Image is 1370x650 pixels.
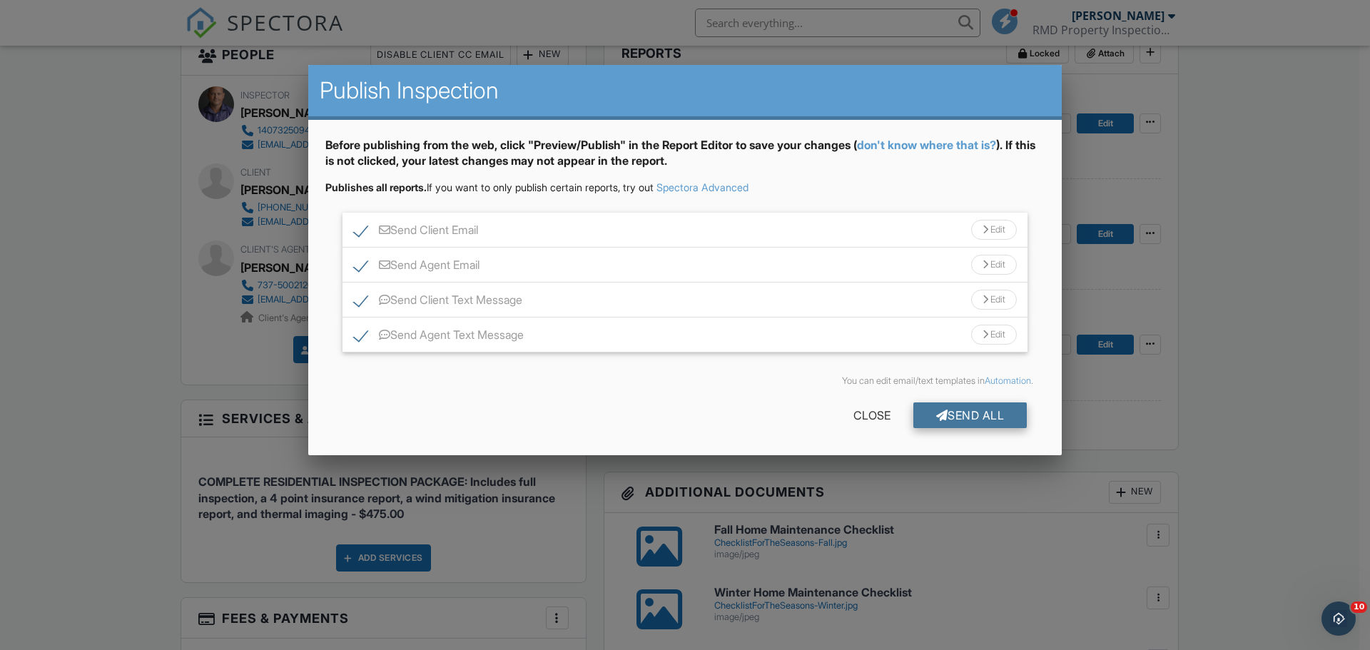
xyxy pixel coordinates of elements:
[337,375,1033,387] div: You can edit email/text templates in .
[354,223,478,241] label: Send Client Email
[354,328,524,346] label: Send Agent Text Message
[1321,601,1356,636] iframe: Intercom live chat
[325,181,654,193] span: If you want to only publish certain reports, try out
[325,137,1045,181] div: Before publishing from the web, click "Preview/Publish" in the Report Editor to save your changes...
[1351,601,1367,613] span: 10
[971,290,1017,310] div: Edit
[985,375,1031,386] a: Automation
[656,181,749,193] a: Spectora Advanced
[971,255,1017,275] div: Edit
[354,258,479,276] label: Send Agent Email
[354,293,522,311] label: Send Client Text Message
[325,181,427,193] strong: Publishes all reports.
[971,325,1017,345] div: Edit
[320,76,1050,105] h2: Publish Inspection
[913,402,1027,428] div: Send All
[857,138,996,152] a: don't know where that is?
[831,402,913,428] div: Close
[971,220,1017,240] div: Edit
